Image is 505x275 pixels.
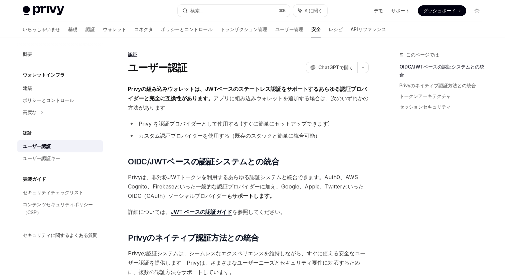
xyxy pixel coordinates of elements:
a: ダッシュボード [418,5,466,16]
font: ポリシーとコントロール [23,97,74,103]
font: セキュリティチェックリスト [23,189,83,195]
font: 基礎 [68,26,77,32]
a: コネクタ [134,21,153,37]
font: ユーザー認証 [128,61,187,74]
font: もサポートします。 [227,192,275,199]
font: セキュリティに関するよくある質問 [23,232,98,238]
a: 認証 [86,21,95,37]
a: いらっしゃいませ [23,21,60,37]
font: 詳細については、 [128,209,171,215]
a: ポリシーとコントロール [17,94,103,106]
font: サポート [391,8,410,13]
font: ユーザー管理 [275,26,303,32]
font: OIDC/JWTベースの認証システムとの統合 [128,157,279,166]
font: コネクタ [134,26,153,32]
a: ユーザー認証キー [17,152,103,164]
a: 概要 [17,48,103,60]
font: このページでは [406,52,439,57]
a: トランザクション管理 [220,21,267,37]
a: セキュリティに関するよくある質問 [17,229,103,241]
font: 認証 [128,52,137,57]
font: ウォレット [103,26,126,32]
font: 認証 [23,130,32,136]
a: サポート [391,7,410,14]
a: レシピ [329,21,343,37]
a: Privyのネイティブ認証方法との統合 [399,80,488,91]
a: APIリファレンス [351,21,386,37]
a: JWT ベースの認証ガイド [171,209,232,216]
font: 実装ガイド [23,176,46,182]
font: レシピ [329,26,343,32]
button: 検索...⌘K [178,5,290,17]
button: ChatGPTで開く [306,62,357,73]
font: デモ [374,8,383,13]
font: カスタム認証プロバイダーを使用する（既存のスタックと簡単に統合可能） [139,132,320,139]
font: アプリに組み込みウォレットを追加する場合は、次のいずれかの方法があります。 [128,95,368,111]
a: 建築 [17,82,103,94]
a: ポリシーとコントロール [161,21,212,37]
font: ユーザー認証キー [23,155,60,161]
font: ポリシーとコントロール [161,26,212,32]
font: Privyの組み込みウォレットは、JWTベースのステートレス認証をサポートするあらゆる認証プロバイダーと完全に互換性があります。 [128,86,367,102]
font: を参照してください。 [232,209,286,215]
font: ChatGPTで開く [318,64,353,70]
a: セッションセキュリティ [399,102,488,112]
font: Privyのネイティブ認証方法との統合 [399,83,476,88]
font: 概要 [23,51,32,57]
a: コンテンツセキュリティポリシー（CSP） [17,198,103,219]
font: 検索... [190,8,203,13]
a: セキュリティチェックリスト [17,186,103,198]
font: トークンアーキテクチャ [399,93,451,99]
img: ライトロゴ [23,6,64,15]
a: 安全 [311,21,321,37]
font: AIに聞く [305,8,323,13]
font: Privyは、非対称JWTトークンを利用するあらゆる認証システムと統合できます。Auth0、AWS Cognito、Firebaseといった一般的な認証プロバイダーに加え、 [128,174,358,190]
font: ウォレットインフラ [23,72,65,78]
a: デモ [374,7,383,14]
font: APIリファレンス [351,26,386,32]
a: 基礎 [68,21,77,37]
a: ユーザー管理 [275,21,303,37]
font: Privyのネイティブ認証方法との統合 [128,233,259,243]
font: ⌘ [279,8,283,13]
font: いらっしゃいませ [23,26,60,32]
font: ダッシュボード [423,8,456,13]
font: 建築 [23,85,32,91]
a: トークンアーキテクチャ [399,91,488,102]
a: ユーザー認証 [17,140,103,152]
button: ダークモードを切り替える [472,5,482,16]
font: 認証 [86,26,95,32]
font: トランザクション管理 [220,26,267,32]
font: コンテンツセキュリティポリシー（CSP） [23,201,93,215]
a: ウォレット [103,21,126,37]
font: OIDC/JWTベースの認証システムとの統合 [399,64,484,78]
font: セッションセキュリティ [399,104,451,110]
font: Privy を認証プロバイダーとして使用する (すぐに簡単にセットアップできます) [139,120,330,127]
a: OIDC/JWTベースの認証システムとの統合 [399,61,488,80]
font: 安全 [311,26,321,32]
font: K [283,8,286,13]
font: ユーザー認証 [23,143,51,149]
button: AIに聞く [293,5,327,17]
font: 高度な [23,109,37,115]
